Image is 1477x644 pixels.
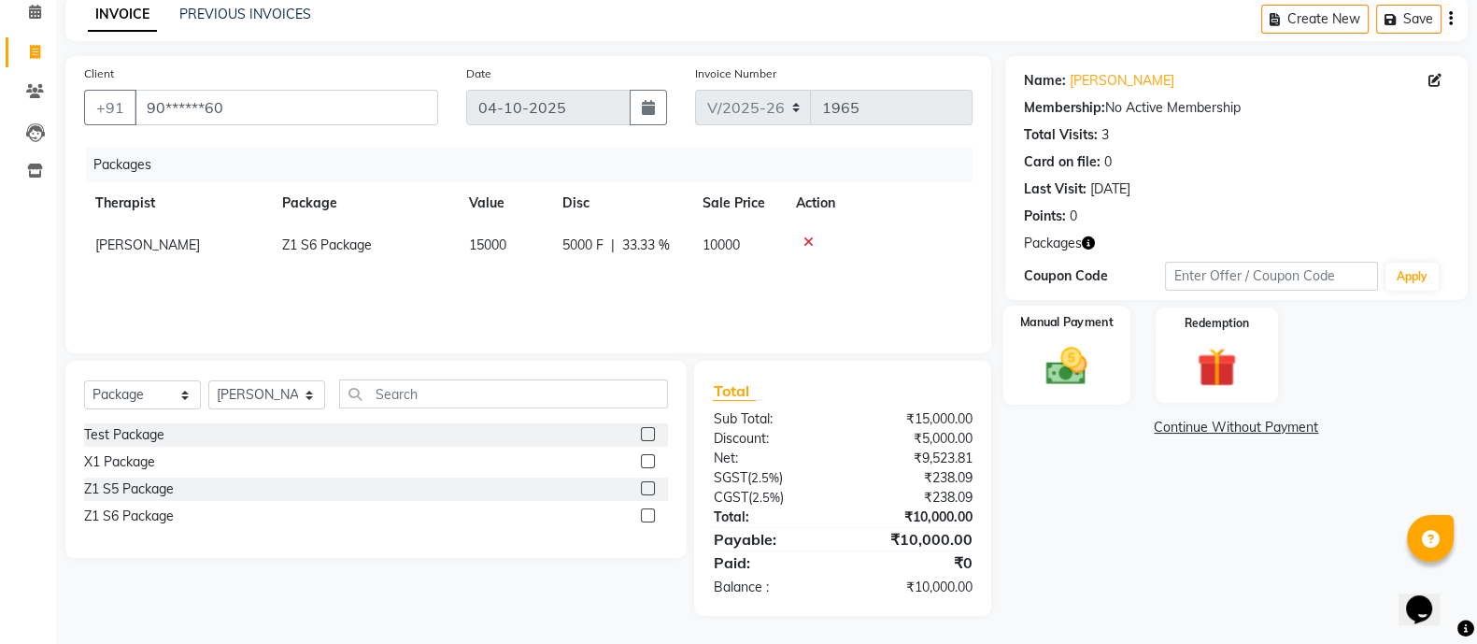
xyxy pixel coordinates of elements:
div: ₹5,000.00 [843,429,987,449]
span: 5000 F [562,236,604,255]
span: 33.33 % [622,236,670,255]
label: Invoice Number [695,65,776,82]
div: ₹10,000.00 [843,578,987,597]
span: Total [713,381,756,401]
div: Test Package [84,425,164,445]
div: No Active Membership [1024,98,1449,118]
th: Value [458,182,551,224]
span: SGST [713,469,746,486]
div: Discount: [699,429,843,449]
div: 3 [1101,125,1109,145]
div: Z1 S6 Package [84,507,174,526]
th: Disc [551,182,691,224]
span: | [611,236,615,255]
div: ₹10,000.00 [843,528,987,551]
div: Packages [86,148,987,182]
div: Name: [1024,71,1066,91]
a: Continue Without Payment [1009,418,1464,437]
iframe: chat widget [1399,569,1458,625]
div: Balance : [699,578,843,597]
div: Total Visits: [1024,125,1098,145]
button: Apply [1385,263,1439,291]
img: _cash.svg [1033,342,1100,389]
div: [DATE] [1090,179,1130,199]
label: Client [84,65,114,82]
div: Last Visit: [1024,179,1086,199]
img: _gift.svg [1185,343,1248,392]
th: Action [785,182,973,224]
div: Z1 S5 Package [84,479,174,499]
button: +91 [84,90,136,125]
div: ₹238.09 [843,468,987,488]
div: Membership: [1024,98,1105,118]
th: Therapist [84,182,271,224]
a: [PERSON_NAME] [1070,71,1174,91]
div: X1 Package [84,452,155,472]
span: 15000 [469,236,506,253]
label: Redemption [1185,315,1249,332]
div: Points: [1024,207,1066,226]
label: Date [466,65,491,82]
div: Card on file: [1024,152,1101,172]
div: ₹15,000.00 [843,409,987,429]
div: ₹238.09 [843,488,987,508]
input: Search by Name/Mobile/Email/Code [135,90,438,125]
span: CGST [713,489,747,506]
button: Create New [1261,5,1369,34]
button: Save [1376,5,1441,34]
div: Paid: [699,551,843,574]
div: ₹9,523.81 [843,449,987,468]
a: PREVIOUS INVOICES [179,6,311,22]
th: Package [271,182,458,224]
div: 0 [1070,207,1077,226]
div: ₹0 [843,551,987,574]
div: ₹10,000.00 [843,508,987,527]
input: Enter Offer / Coupon Code [1165,262,1378,291]
span: Z1 S6 Package [282,236,372,253]
div: ( ) [699,488,843,508]
input: Search [339,379,668,408]
span: 2.5% [750,470,778,485]
span: Packages [1024,234,1082,253]
span: 2.5% [751,490,779,505]
div: Sub Total: [699,409,843,429]
label: Manual Payment [1019,313,1113,331]
span: [PERSON_NAME] [95,236,200,253]
th: Sale Price [691,182,785,224]
div: Coupon Code [1024,266,1166,286]
div: ( ) [699,468,843,488]
span: 10000 [703,236,740,253]
div: Total: [699,508,843,527]
div: 0 [1104,152,1112,172]
div: Payable: [699,528,843,551]
div: Net: [699,449,843,468]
